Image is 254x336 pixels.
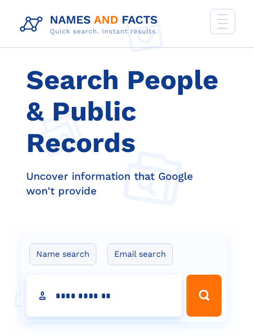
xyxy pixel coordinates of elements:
[21,64,233,158] h1: Search People & Public Records
[107,243,173,265] label: Email search
[21,169,233,198] div: Uncover information that Google won't provide
[186,275,222,317] button: Search Button
[26,275,182,317] input: search input
[16,10,167,39] img: Logo Names and Facts
[29,243,96,265] label: Name search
